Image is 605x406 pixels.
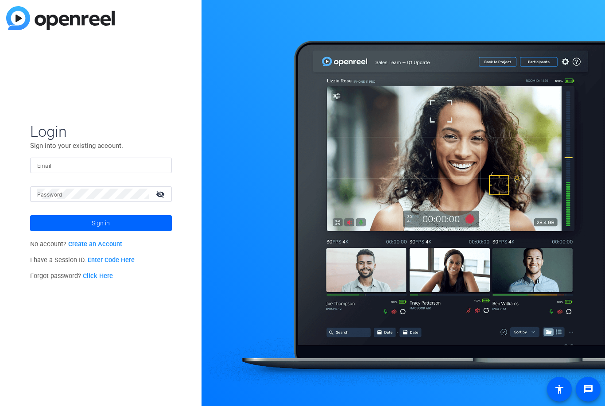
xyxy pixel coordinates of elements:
[37,163,52,169] mat-label: Email
[30,272,113,280] span: Forgot password?
[151,188,172,201] mat-icon: visibility_off
[37,160,165,170] input: Enter Email Address
[6,6,115,30] img: blue-gradient.svg
[30,256,135,264] span: I have a Session ID.
[68,240,122,248] a: Create an Account
[583,384,593,394] mat-icon: message
[92,212,110,234] span: Sign in
[30,240,123,248] span: No account?
[30,141,172,151] p: Sign into your existing account.
[30,122,172,141] span: Login
[37,192,62,198] mat-label: Password
[30,215,172,231] button: Sign in
[83,272,113,280] a: Click Here
[88,256,135,264] a: Enter Code Here
[554,384,565,394] mat-icon: accessibility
